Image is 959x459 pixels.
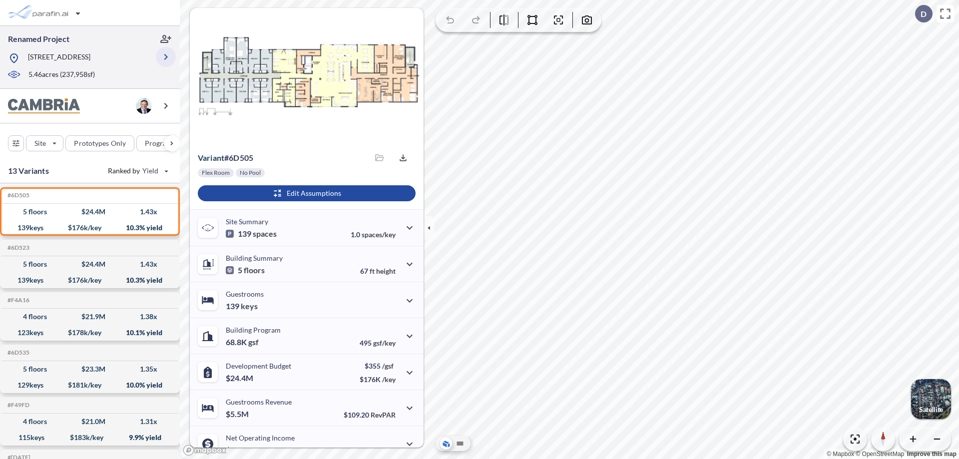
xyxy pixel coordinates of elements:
p: Building Summary [226,254,283,262]
p: 68.8K [226,337,259,347]
span: gsf [248,337,259,347]
p: Site [34,138,46,148]
span: floors [244,265,265,275]
a: Mapbox homepage [183,445,227,456]
img: BrandImage [8,98,80,114]
h5: Click to copy the code [5,297,29,304]
p: 139 [226,229,277,239]
p: Building Program [226,326,281,334]
p: $5.5M [226,409,250,419]
span: spaces [253,229,277,239]
span: RevPAR [371,411,396,419]
p: $109.20 [344,411,396,419]
span: margin [374,447,396,455]
h5: Click to copy the code [5,402,29,409]
p: Development Budget [226,362,291,370]
button: Site [26,135,63,151]
a: Mapbox [827,451,854,458]
p: Program [145,138,173,148]
p: [STREET_ADDRESS] [28,52,90,64]
p: No Pool [240,169,261,177]
p: 139 [226,301,258,311]
span: gsf/key [373,339,396,347]
p: 67 [360,267,396,275]
a: OpenStreetMap [856,451,904,458]
p: Flex Room [202,169,230,177]
button: Ranked by Yield [100,163,175,179]
p: Renamed Project [8,33,69,44]
h5: Click to copy the code [5,244,29,251]
p: Site Summary [226,217,268,226]
p: Guestrooms [226,290,264,298]
button: Program [136,135,190,151]
span: ft [370,267,375,275]
p: 5.46 acres ( 237,958 sf) [28,69,95,80]
p: Satellite [919,406,943,414]
p: $2.5M [226,445,250,455]
p: Net Operating Income [226,434,295,442]
p: 1.0 [351,230,396,239]
span: Yield [142,166,159,176]
span: /key [382,375,396,384]
p: Edit Assumptions [287,188,341,198]
button: Switcher ImageSatellite [911,379,951,419]
button: Edit Assumptions [198,185,416,201]
span: Variant [198,153,224,162]
p: Prototypes Only [74,138,126,148]
span: spaces/key [362,230,396,239]
p: D [921,9,927,18]
button: Site Plan [454,438,466,450]
span: height [376,267,396,275]
p: 13 Variants [8,165,49,177]
a: Improve this map [907,451,957,458]
p: 5 [226,265,265,275]
button: Prototypes Only [65,135,134,151]
h5: Click to copy the code [5,192,29,199]
p: $355 [360,362,396,370]
p: $24.4M [226,373,255,383]
img: user logo [136,98,152,114]
span: keys [241,301,258,311]
button: Aerial View [440,438,452,450]
p: Guestrooms Revenue [226,398,292,406]
p: # 6d505 [198,153,253,163]
span: /gsf [382,362,394,370]
p: 45.0% [353,447,396,455]
p: $176K [360,375,396,384]
img: Switcher Image [911,379,951,419]
p: 495 [360,339,396,347]
h5: Click to copy the code [5,349,29,356]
